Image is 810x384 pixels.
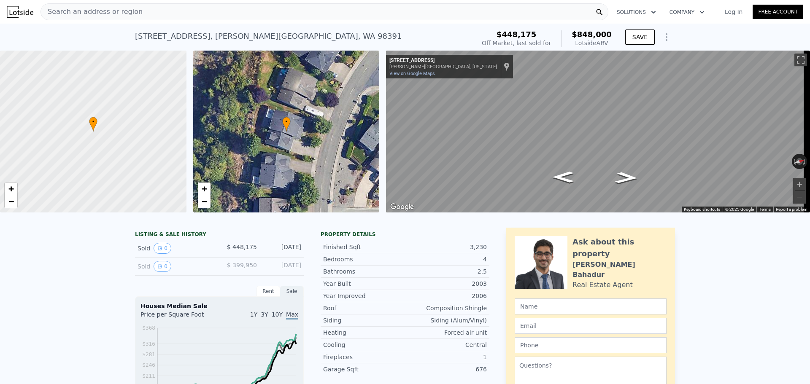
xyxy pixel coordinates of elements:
[793,191,806,204] button: Zoom out
[497,30,537,39] span: $448,175
[405,365,487,373] div: 676
[405,267,487,276] div: 2.5
[725,207,754,212] span: © 2025 Google
[791,156,808,166] button: Reset the view
[803,154,807,169] button: Rotate clockwise
[272,311,283,318] span: 10Y
[89,118,97,126] span: •
[201,196,207,207] span: −
[405,328,487,337] div: Forced air unit
[405,279,487,288] div: 2003
[154,243,171,254] button: View historical data
[142,325,155,331] tspan: $368
[776,207,807,212] a: Report a problem
[386,51,810,212] div: Street View
[8,196,14,207] span: −
[323,341,405,349] div: Cooling
[89,117,97,132] div: •
[135,30,402,42] div: [STREET_ADDRESS] , [PERSON_NAME][GEOGRAPHIC_DATA] , WA 98391
[264,261,301,272] div: [DATE]
[198,183,211,195] a: Zoom in
[323,353,405,361] div: Fireplaces
[515,298,667,314] input: Name
[142,341,155,347] tspan: $316
[405,353,487,361] div: 1
[794,54,807,66] button: Toggle fullscreen view
[256,286,280,297] div: Rent
[227,262,257,269] span: $ 399,950
[323,365,405,373] div: Garage Sqft
[323,292,405,300] div: Year Improved
[250,311,257,318] span: 1Y
[138,261,213,272] div: Sold
[515,337,667,353] input: Phone
[323,304,405,312] div: Roof
[572,39,612,47] div: Lotside ARV
[482,39,551,47] div: Off Market, last sold for
[625,30,655,45] button: SAVE
[663,5,711,20] button: Company
[142,373,155,379] tspan: $211
[198,195,211,208] a: Zoom out
[405,341,487,349] div: Central
[140,302,298,310] div: Houses Median Sale
[140,310,219,324] div: Price per Square Foot
[389,57,497,64] div: [STREET_ADDRESS]
[759,207,771,212] a: Terms (opens in new tab)
[321,231,489,238] div: Property details
[280,286,304,297] div: Sale
[405,292,487,300] div: 2006
[389,64,497,70] div: [PERSON_NAME][GEOGRAPHIC_DATA], [US_STATE]
[323,255,405,263] div: Bedrooms
[386,51,810,212] div: Map
[142,352,155,357] tspan: $281
[715,8,753,16] a: Log In
[282,118,291,126] span: •
[572,236,667,260] div: Ask about this property
[154,261,171,272] button: View historical data
[7,6,33,18] img: Lotside
[504,62,510,71] a: Show location on map
[323,316,405,325] div: Siding
[605,169,648,186] path: Go North, 176th Ave E
[227,244,257,250] span: $ 448,175
[405,316,487,325] div: Siding (Alum/Vinyl)
[8,183,14,194] span: +
[5,183,17,195] a: Zoom in
[5,195,17,208] a: Zoom out
[544,169,583,185] path: Go South, 176th Ave E
[323,328,405,337] div: Heating
[610,5,663,20] button: Solutions
[282,117,291,132] div: •
[135,231,304,239] div: LISTING & SALE HISTORY
[684,207,720,212] button: Keyboard shortcuts
[142,362,155,368] tspan: $246
[572,280,633,290] div: Real Estate Agent
[405,304,487,312] div: Composition Shingle
[201,183,207,194] span: +
[405,243,487,251] div: 3,230
[323,279,405,288] div: Year Built
[753,5,803,19] a: Free Account
[572,260,667,280] div: [PERSON_NAME] Bahadur
[264,243,301,254] div: [DATE]
[323,243,405,251] div: Finished Sqft
[323,267,405,276] div: Bathrooms
[389,71,435,76] a: View on Google Maps
[515,318,667,334] input: Email
[41,7,143,17] span: Search an address or region
[138,243,213,254] div: Sold
[658,29,675,46] button: Show Options
[388,201,416,212] img: Google
[261,311,268,318] span: 3Y
[793,178,806,191] button: Zoom in
[405,255,487,263] div: 4
[572,30,612,39] span: $848,000
[388,201,416,212] a: Open this area in Google Maps (opens a new window)
[792,154,796,169] button: Rotate counterclockwise
[286,311,298,320] span: Max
